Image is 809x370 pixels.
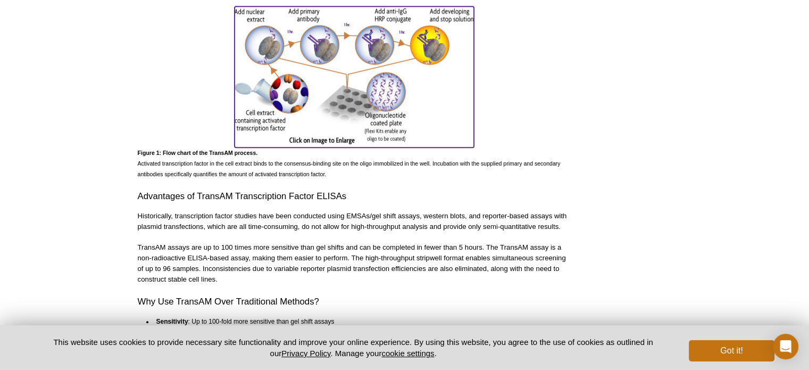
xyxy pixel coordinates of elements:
div: Open Intercom Messenger [773,334,798,359]
p: This website uses cookies to provide necessary site functionality and improve your online experie... [35,336,672,359]
h2: Advantages of TransAM Transcription Factor ELISAs [138,190,571,203]
strong: Figure 1: Flow chart of the TransAM process. [138,150,258,156]
span: Activated transcription factor in the cell extract binds to the consensus-binding site on the oli... [138,150,561,177]
img: Flow chart of the TransAM DNA binding transcription factor ELISA method for measurement of activa... [235,6,474,144]
h2: Why Use TransAM Over Traditional Methods? [138,295,571,308]
strong: Sensitivity [156,318,188,325]
p: Historically, transcription factor studies have been conducted using EMSAs/gel shift assays, west... [138,211,571,232]
p: TransAM assays are up to 100 times more sensitive than gel shifts and can be completed in fewer t... [138,242,571,285]
button: cookie settings [381,349,434,358]
li: : Up to 100-fold more sensitive than gel shift assays [154,316,561,327]
button: Got it! [689,340,774,361]
a: Privacy Policy [281,349,330,358]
